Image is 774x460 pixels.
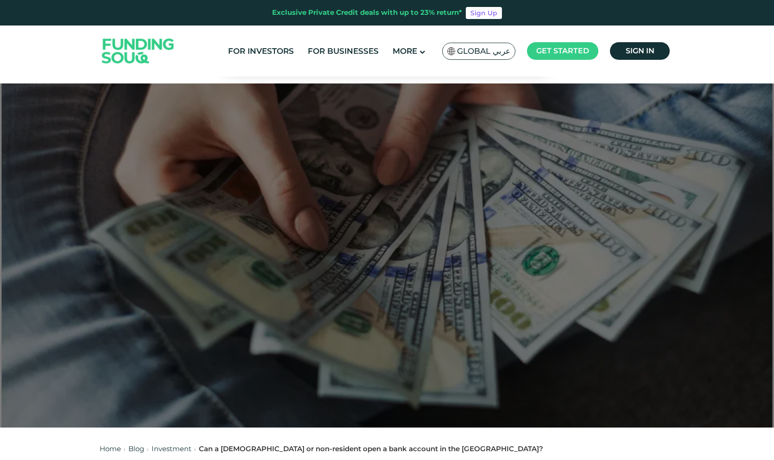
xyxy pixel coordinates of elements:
span: Sign in [626,46,654,55]
a: Blog [128,444,144,453]
div: Can a [DEMOGRAPHIC_DATA] or non-resident open a bank account in the [GEOGRAPHIC_DATA]? [199,444,543,454]
a: Investment [152,444,191,453]
a: For Investors [226,44,296,59]
div: Exclusive Private Credit deals with up to 23% return* [272,7,462,18]
img: SA Flag [447,47,456,55]
a: For Businesses [305,44,381,59]
span: Global عربي [457,46,510,57]
img: Logo [93,28,184,75]
a: Sign Up [466,7,502,19]
span: Get started [536,46,589,55]
a: Home [100,444,121,453]
a: Sign in [610,42,670,60]
span: More [393,46,417,56]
